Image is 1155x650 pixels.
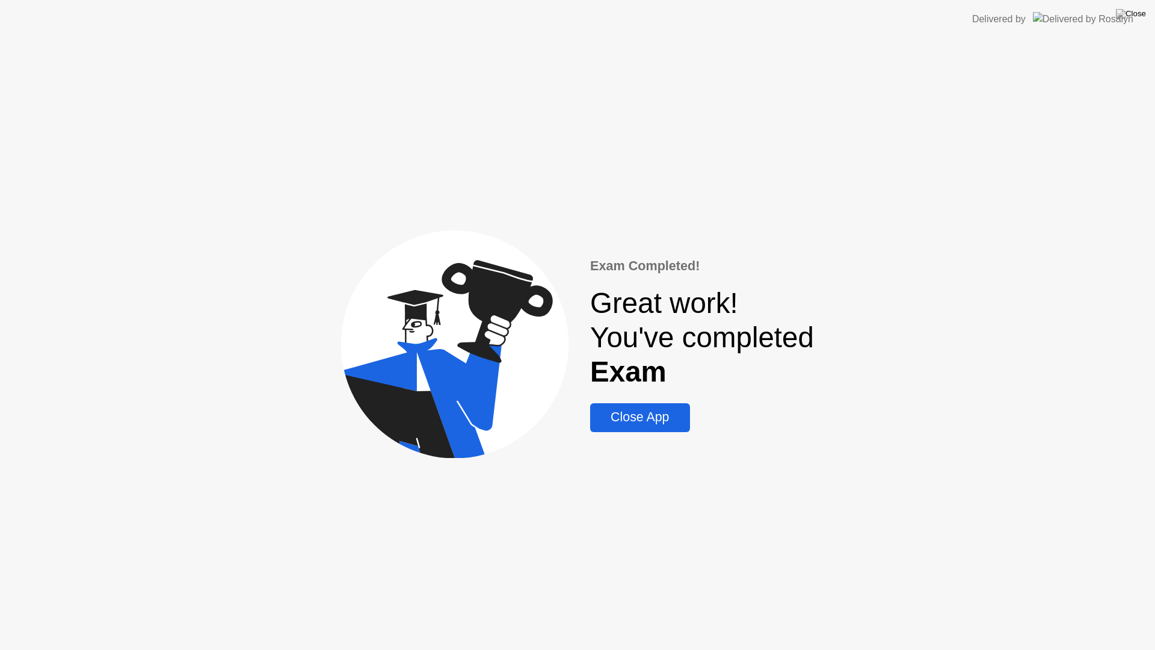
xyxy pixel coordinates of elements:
div: Close App [594,410,686,425]
button: Close App [590,403,689,432]
b: Exam [590,356,667,388]
div: Delivered by [972,12,1026,26]
div: Exam Completed! [590,256,814,276]
img: Close [1116,9,1146,19]
img: Delivered by Rosalyn [1033,12,1133,26]
div: Great work! You've completed [590,286,814,389]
